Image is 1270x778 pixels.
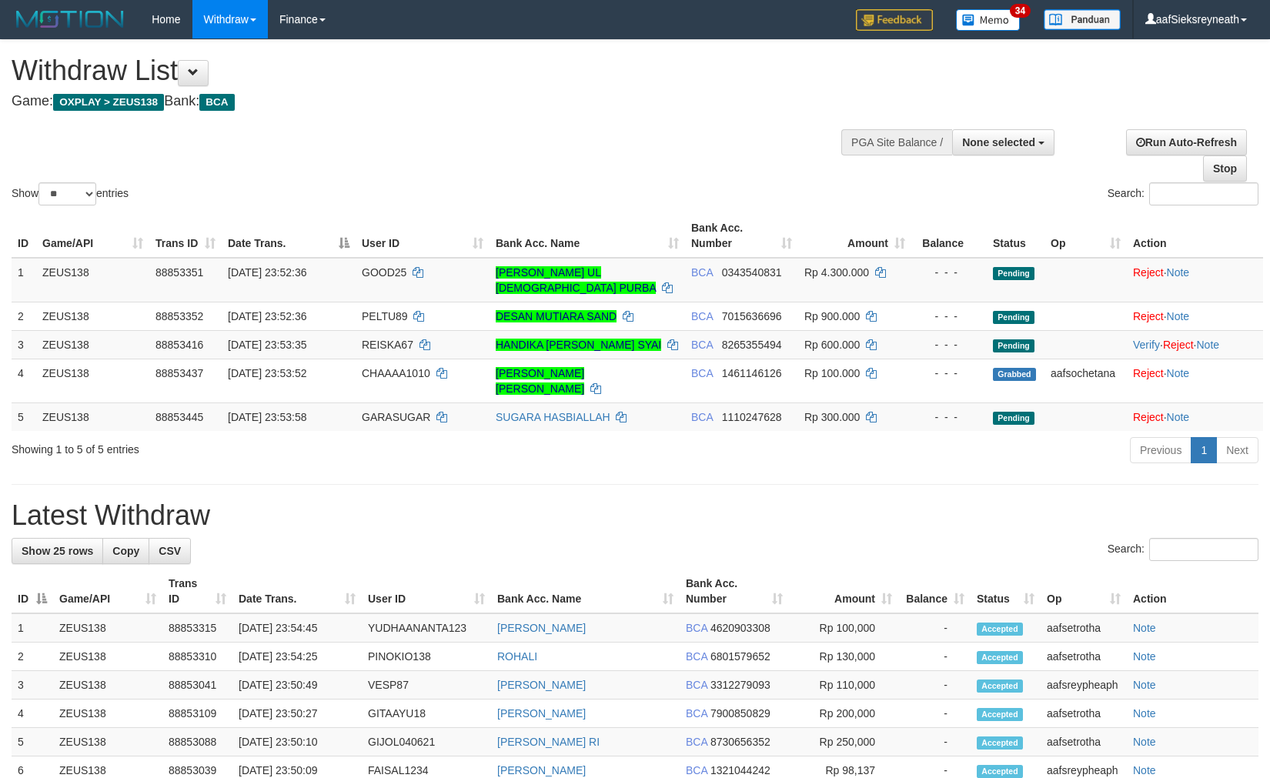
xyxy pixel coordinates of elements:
[12,500,1258,531] h1: Latest Withdraw
[1196,339,1219,351] a: Note
[710,707,770,720] span: Copy 7900850829 to clipboard
[952,129,1054,155] button: None selected
[53,569,162,613] th: Game/API: activate to sort column ascending
[356,214,490,258] th: User ID: activate to sort column ascending
[1167,367,1190,379] a: Note
[38,182,96,205] select: Showentries
[977,736,1023,750] span: Accepted
[789,700,898,728] td: Rp 200,000
[1163,339,1194,351] a: Reject
[1133,764,1156,776] a: Note
[686,707,707,720] span: BCA
[1041,613,1127,643] td: aafsetrotha
[12,182,129,205] label: Show entries
[155,367,203,379] span: 88853437
[53,728,162,756] td: ZEUS138
[155,266,203,279] span: 88853351
[1041,643,1127,671] td: aafsetrotha
[1203,155,1247,182] a: Stop
[362,411,430,423] span: GARASUGAR
[1041,728,1127,756] td: aafsetrotha
[22,545,93,557] span: Show 25 rows
[710,650,770,663] span: Copy 6801579652 to clipboard
[1044,359,1127,402] td: aafsochetana
[228,367,306,379] span: [DATE] 23:53:52
[993,311,1034,324] span: Pending
[685,214,798,258] th: Bank Acc. Number: activate to sort column ascending
[987,214,1044,258] th: Status
[36,214,149,258] th: Game/API: activate to sort column ascending
[53,613,162,643] td: ZEUS138
[362,671,491,700] td: VESP87
[12,402,36,431] td: 5
[362,700,491,728] td: GITAAYU18
[1127,330,1263,359] td: · ·
[12,302,36,330] td: 2
[12,330,36,359] td: 3
[149,214,222,258] th: Trans ID: activate to sort column ascending
[977,708,1023,721] span: Accepted
[53,94,164,111] span: OXPLAY > ZEUS138
[971,569,1041,613] th: Status: activate to sort column ascending
[155,339,203,351] span: 88853416
[722,367,782,379] span: Copy 1461146126 to clipboard
[691,310,713,322] span: BCA
[12,214,36,258] th: ID
[228,266,306,279] span: [DATE] 23:52:36
[112,545,139,557] span: Copy
[841,129,952,155] div: PGA Site Balance /
[1108,538,1258,561] label: Search:
[680,569,789,613] th: Bank Acc. Number: activate to sort column ascending
[162,700,232,728] td: 88853109
[686,736,707,748] span: BCA
[362,613,491,643] td: YUDHAANANTA123
[228,339,306,351] span: [DATE] 23:53:35
[1167,266,1190,279] a: Note
[490,214,685,258] th: Bank Acc. Name: activate to sort column ascending
[53,671,162,700] td: ZEUS138
[977,651,1023,664] span: Accepted
[362,310,408,322] span: PELTU89
[789,728,898,756] td: Rp 250,000
[856,9,933,31] img: Feedback.jpg
[1041,569,1127,613] th: Op: activate to sort column ascending
[496,266,656,294] a: [PERSON_NAME] UL [DEMOGRAPHIC_DATA] PURBA
[232,643,362,671] td: [DATE] 23:54:25
[691,411,713,423] span: BCA
[149,538,191,564] a: CSV
[1127,258,1263,302] td: ·
[497,707,586,720] a: [PERSON_NAME]
[232,700,362,728] td: [DATE] 23:50:27
[12,55,831,86] h1: Withdraw List
[898,671,971,700] td: -
[962,136,1035,149] span: None selected
[710,764,770,776] span: Copy 1321044242 to clipboard
[686,764,707,776] span: BCA
[497,679,586,691] a: [PERSON_NAME]
[1133,650,1156,663] a: Note
[1010,4,1031,18] span: 34
[686,679,707,691] span: BCA
[1133,736,1156,748] a: Note
[1149,538,1258,561] input: Search:
[917,265,981,280] div: - - -
[228,310,306,322] span: [DATE] 23:52:36
[722,339,782,351] span: Copy 8265355494 to clipboard
[1149,182,1258,205] input: Search:
[1133,266,1164,279] a: Reject
[102,538,149,564] a: Copy
[1041,700,1127,728] td: aafsetrotha
[36,258,149,302] td: ZEUS138
[1127,402,1263,431] td: ·
[993,412,1034,425] span: Pending
[162,643,232,671] td: 88853310
[1167,310,1190,322] a: Note
[232,569,362,613] th: Date Trans.: activate to sort column ascending
[1133,411,1164,423] a: Reject
[232,728,362,756] td: [DATE] 23:50:10
[12,436,518,457] div: Showing 1 to 5 of 5 entries
[911,214,987,258] th: Balance
[228,411,306,423] span: [DATE] 23:53:58
[12,569,53,613] th: ID: activate to sort column descending
[162,569,232,613] th: Trans ID: activate to sort column ascending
